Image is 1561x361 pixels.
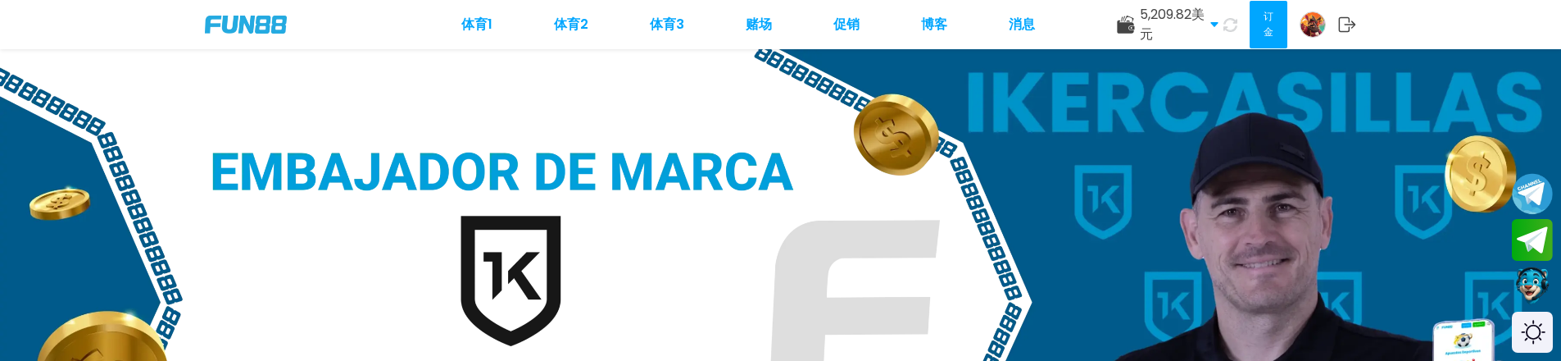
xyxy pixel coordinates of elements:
a: 体育3 [650,15,684,34]
a: 博客 [921,15,947,34]
font: 美元 [1140,5,1205,43]
font: 1 [488,15,492,34]
a: 体育2 [554,15,588,34]
font: 2 [580,15,588,34]
button: 加入电报频道 [1512,172,1553,215]
img: 阿凡达 [1300,12,1325,37]
img: 公司徽标 [205,16,287,34]
a: 促销 [833,15,860,34]
button: 订金 [1250,1,1287,48]
font: 体育 [554,15,580,34]
font: 3 [676,15,684,34]
a: 消息 [1009,15,1035,34]
font: 体育 [650,15,676,34]
div: 切换主题 [1512,312,1553,353]
a: 体育1 [461,15,492,34]
font: 订金 [1264,9,1273,39]
button: 联系客服 [1512,265,1553,308]
a: 阿凡达 [1300,11,1338,38]
button: 加入电报 [1512,219,1553,262]
font: 5,209.82 [1140,5,1191,24]
a: 赌场 [746,15,772,34]
font: 体育 [461,15,488,34]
